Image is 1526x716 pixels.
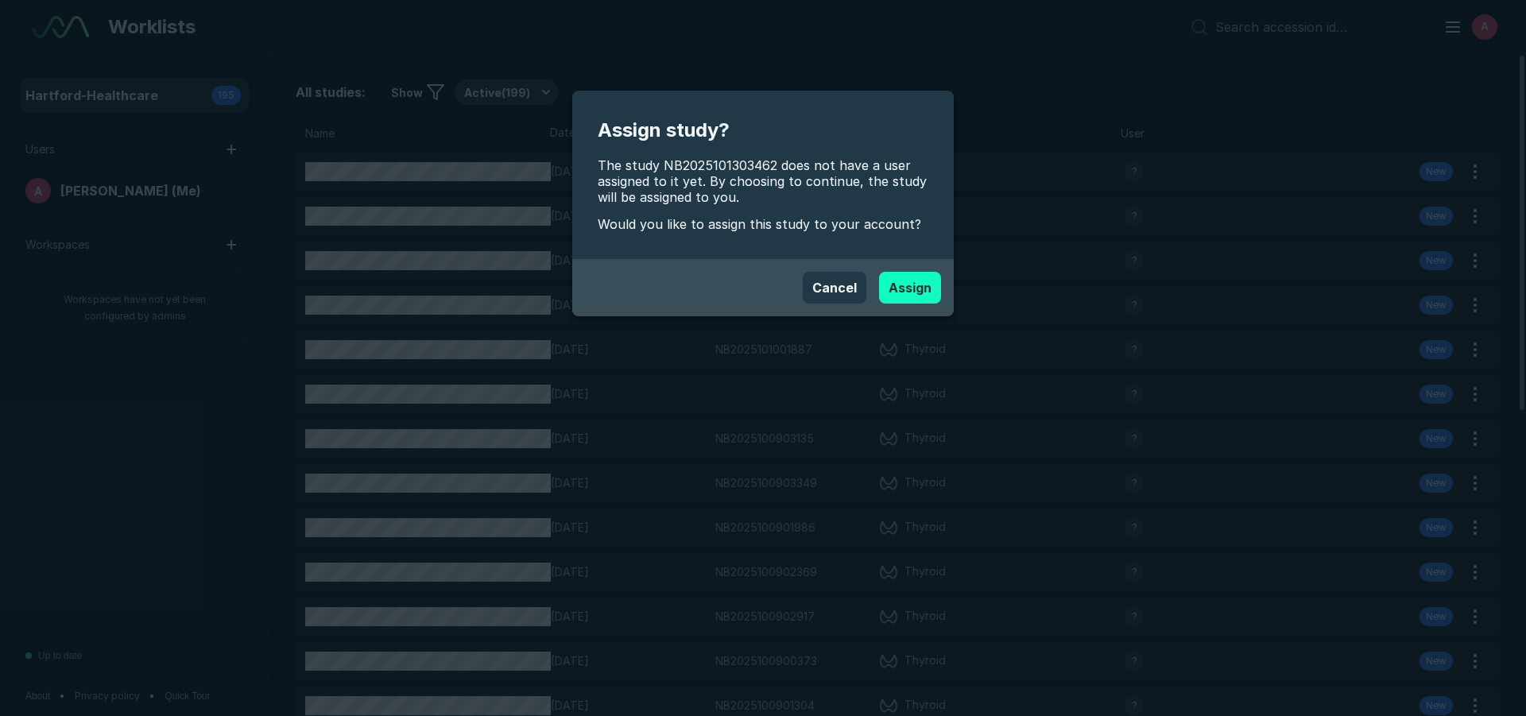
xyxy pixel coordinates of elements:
span: The study NB2025101303462 does not have a user assigned to it yet. By choosing to continue, the s... [598,157,928,205]
span: Assign study? [598,116,928,145]
span: Would you like to assign this study to your account? [598,215,928,234]
button: Assign [879,272,941,304]
button: Cancel [803,272,866,304]
div: modal [572,91,954,316]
